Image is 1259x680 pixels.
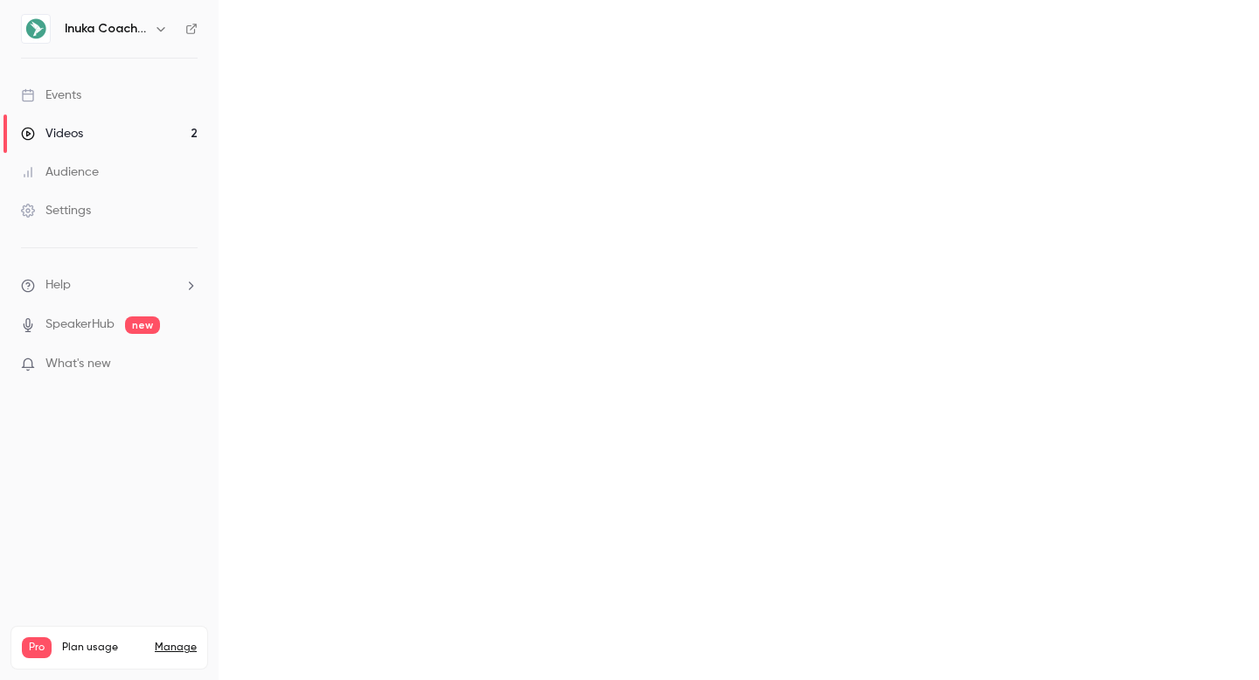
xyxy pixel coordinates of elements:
div: Audience [21,163,99,181]
div: Events [21,87,81,104]
a: Manage [155,641,197,655]
h6: Inuka Coaching [65,20,147,38]
div: Videos [21,125,83,142]
span: Pro [22,637,52,658]
div: Settings [21,202,91,219]
span: Plan usage [62,641,144,655]
span: new [125,316,160,334]
span: Help [45,276,71,295]
a: SpeakerHub [45,316,115,334]
span: What's new [45,355,111,373]
img: Inuka Coaching [22,15,50,43]
li: help-dropdown-opener [21,276,198,295]
iframe: Noticeable Trigger [177,357,198,372]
